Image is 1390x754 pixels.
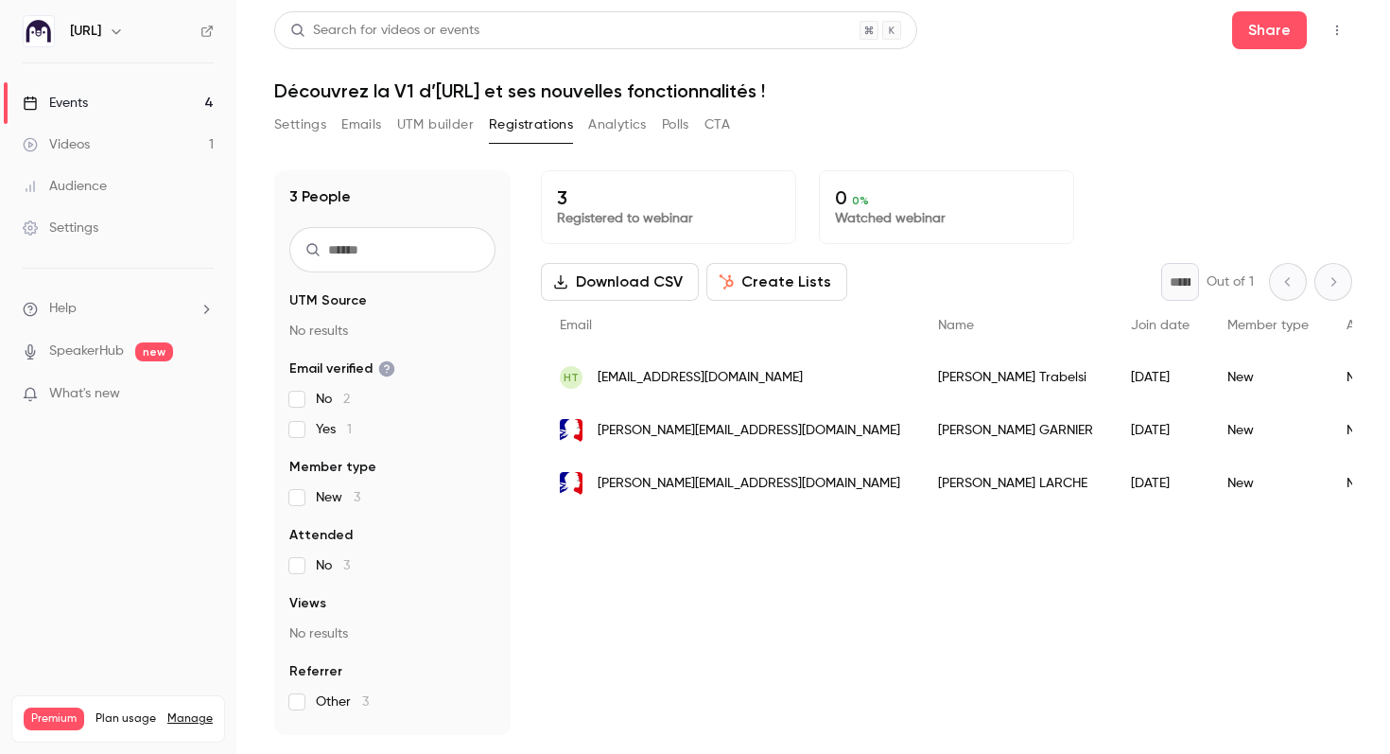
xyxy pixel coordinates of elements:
span: Referrer [289,662,342,681]
span: What's new [49,384,120,404]
span: [PERSON_NAME][EMAIL_ADDRESS][DOMAIN_NAME] [598,421,900,441]
button: Registrations [489,110,573,140]
button: Download CSV [541,263,699,301]
div: [PERSON_NAME] LARCHE [919,457,1112,510]
div: [PERSON_NAME] GARNIER [919,404,1112,457]
div: Events [23,94,88,113]
h1: 3 People [289,185,351,208]
span: 3 [354,491,360,504]
p: No results [289,322,495,341]
div: [DATE] [1112,351,1208,404]
span: Help [49,299,77,319]
a: SpeakerHub [49,342,124,361]
h1: Découvrez la V1 d’[URL] et ses nouvelles fonctionnalités ! [274,79,1352,102]
div: New [1208,351,1328,404]
span: Premium [24,708,84,730]
p: 3 [557,186,780,209]
span: Email verified [289,359,395,378]
p: Watched webinar [835,209,1058,228]
span: No [316,390,350,409]
button: Emails [341,110,381,140]
div: Audience [23,177,107,196]
span: Name [938,319,974,332]
span: Attended [289,526,353,545]
button: Share [1232,11,1307,49]
a: Manage [167,711,213,727]
h6: [URL] [70,22,101,41]
p: 0 [835,186,1058,209]
span: UTM Source [289,291,367,310]
span: Views [289,594,326,613]
div: Videos [23,135,90,154]
span: 3 [362,695,369,709]
span: [EMAIL_ADDRESS][DOMAIN_NAME] [598,368,803,388]
button: UTM builder [397,110,474,140]
span: Email [560,319,592,332]
div: New [1208,457,1328,510]
div: Search for videos or events [290,21,479,41]
div: Settings [23,219,98,237]
span: 2 [343,393,350,406]
span: new [135,342,173,361]
span: Other [316,693,369,711]
button: Polls [662,110,689,140]
span: 0 % [852,194,869,207]
div: [DATE] [1112,404,1208,457]
section: facet-groups [289,291,495,711]
li: help-dropdown-opener [23,299,214,319]
p: Out of 1 [1207,272,1254,291]
p: Registered to webinar [557,209,780,228]
img: ac-rennes.fr [560,419,582,442]
div: [PERSON_NAME] Trabelsi [919,351,1112,404]
span: 1 [347,423,352,436]
p: No results [289,624,495,643]
button: Settings [274,110,326,140]
span: [PERSON_NAME][EMAIL_ADDRESS][DOMAIN_NAME] [598,474,900,494]
div: [DATE] [1112,457,1208,510]
div: New [1208,404,1328,457]
img: Ed.ai [24,16,54,46]
img: ac-nancy-metz.fr [560,472,582,495]
span: Join date [1131,319,1190,332]
span: Yes [316,420,352,439]
span: No [316,556,350,575]
span: 3 [343,559,350,572]
button: Analytics [588,110,647,140]
button: CTA [704,110,730,140]
button: Create Lists [706,263,847,301]
span: Member type [1227,319,1309,332]
span: HT [564,369,579,386]
span: Member type [289,458,376,477]
span: Plan usage [96,711,156,727]
span: New [316,488,360,507]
